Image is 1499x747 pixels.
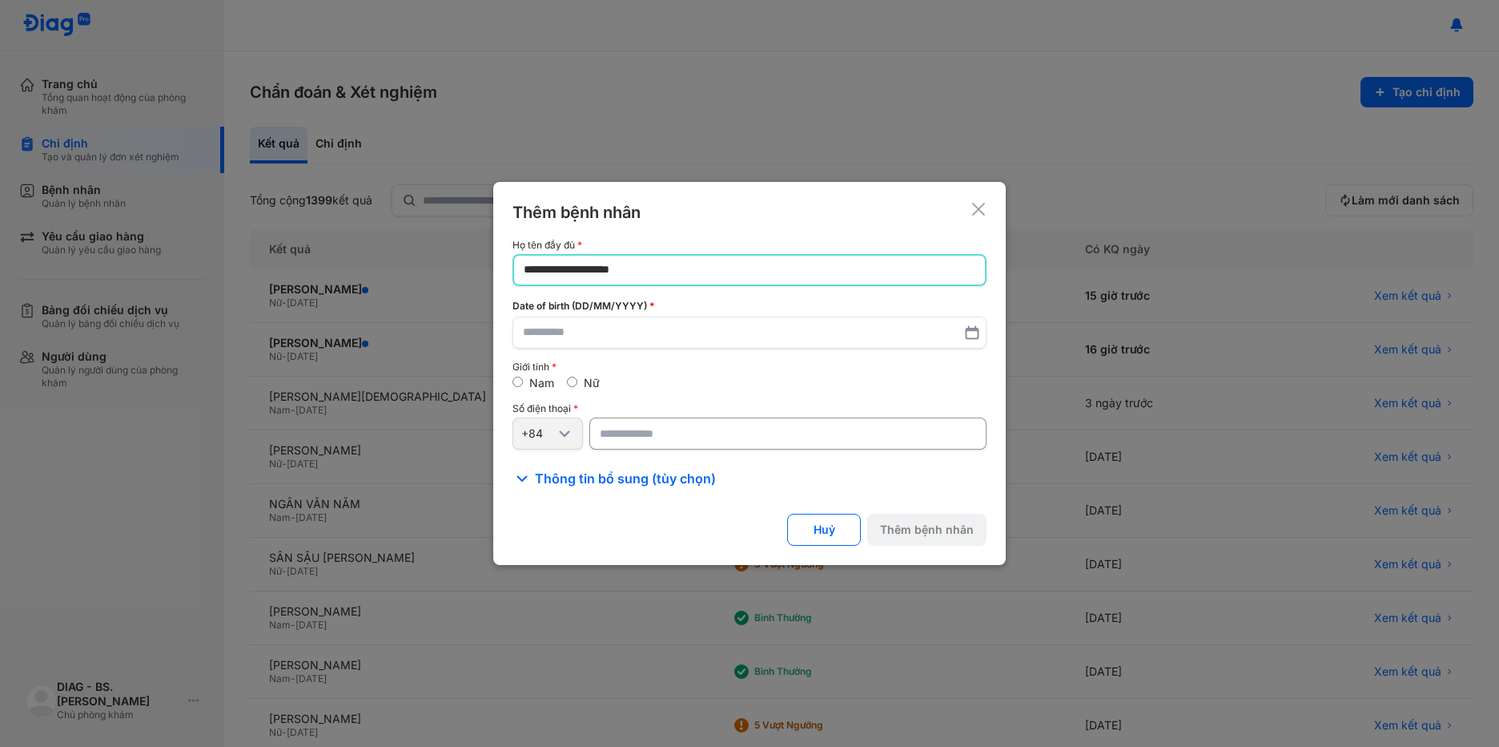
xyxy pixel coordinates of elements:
[512,361,987,373] div: Giới tính
[867,514,987,546] button: Thêm bệnh nhân
[512,240,987,251] div: Họ tên đầy đủ
[535,469,716,488] span: Thông tin bổ sung (tùy chọn)
[512,299,987,313] div: Date of birth (DD/MM/YYYY)
[584,376,600,390] label: Nữ
[512,201,641,224] div: Thêm bệnh nhân
[787,514,861,546] button: Huỷ
[529,376,554,390] label: Nam
[512,403,987,414] div: Số điện thoại
[521,426,555,441] div: +84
